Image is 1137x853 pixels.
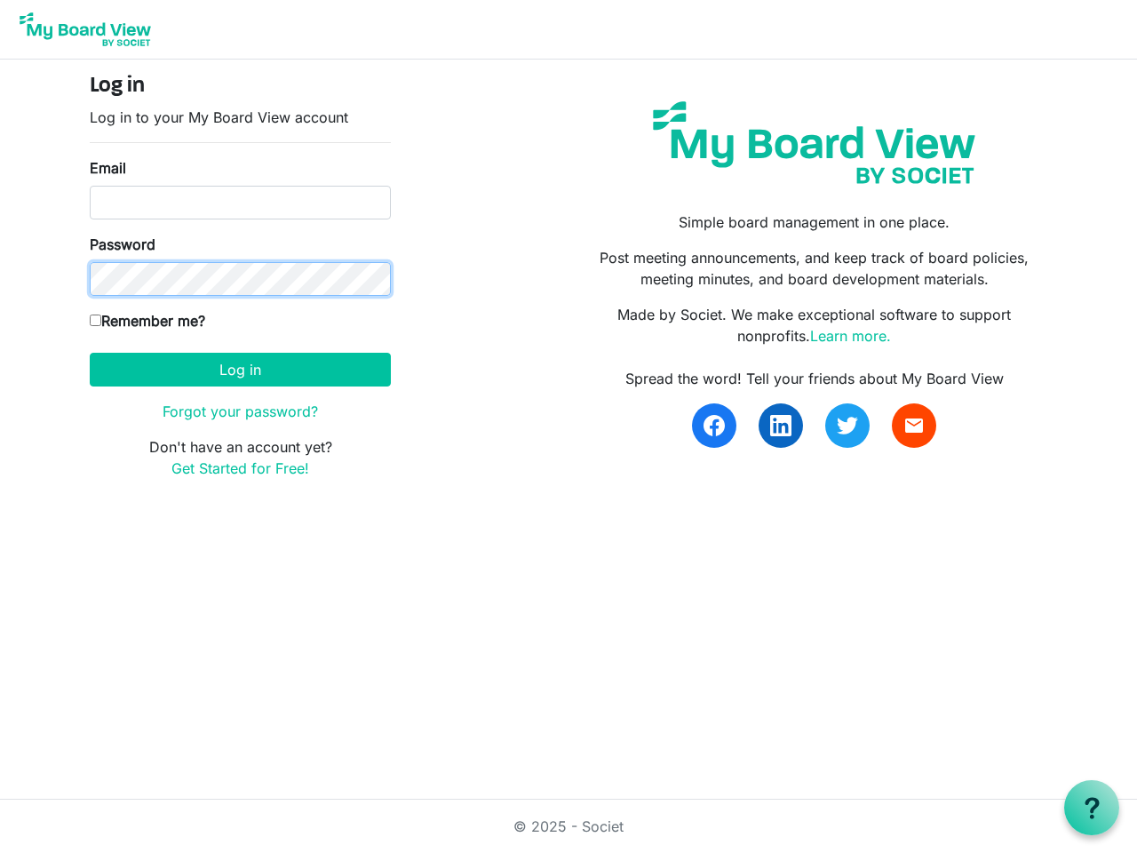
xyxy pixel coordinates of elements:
[810,327,891,345] a: Learn more.
[90,107,391,128] p: Log in to your My Board View account
[171,459,309,477] a: Get Started for Free!
[582,368,1047,389] div: Spread the word! Tell your friends about My Board View
[14,7,156,52] img: My Board View Logo
[513,817,624,835] a: © 2025 - Societ
[163,403,318,420] a: Forgot your password?
[90,74,391,100] h4: Log in
[640,88,989,197] img: my-board-view-societ.svg
[582,211,1047,233] p: Simple board management in one place.
[582,304,1047,347] p: Made by Societ. We make exceptional software to support nonprofits.
[90,310,205,331] label: Remember me?
[90,157,126,179] label: Email
[704,415,725,436] img: facebook.svg
[837,415,858,436] img: twitter.svg
[90,353,391,387] button: Log in
[892,403,936,448] a: email
[90,234,155,255] label: Password
[90,315,101,326] input: Remember me?
[903,415,925,436] span: email
[90,436,391,479] p: Don't have an account yet?
[770,415,791,436] img: linkedin.svg
[582,247,1047,290] p: Post meeting announcements, and keep track of board policies, meeting minutes, and board developm...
